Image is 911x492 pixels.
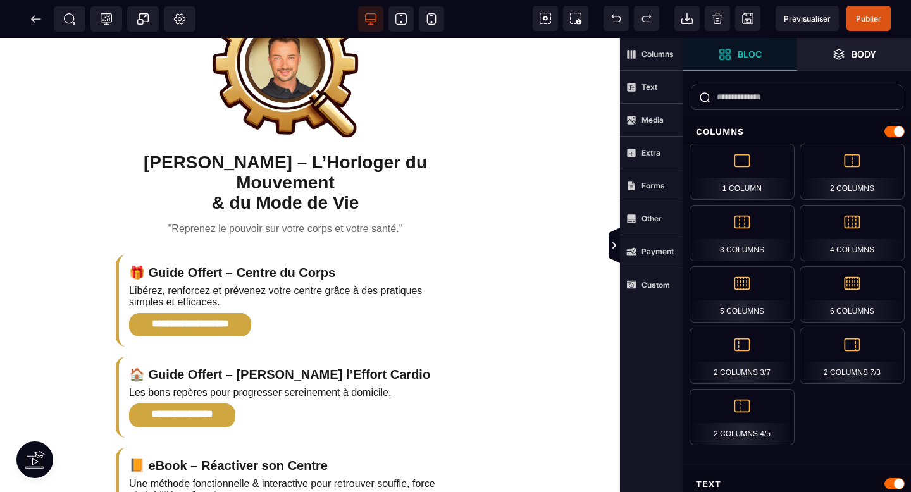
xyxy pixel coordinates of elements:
[852,49,876,59] strong: Body
[129,420,445,435] h2: 📙 eBook – Réactiver son Centre
[797,38,911,71] span: Open Layer Manager
[129,247,445,270] p: Libérez, renforcez et prévenez votre centre grâce à des pratiques simples et efficaces.
[683,38,797,71] span: Open Blocks
[173,13,186,25] span: Setting Body
[129,227,445,242] h2: 🎁 Guide Offert – Centre du Corps
[641,82,657,92] strong: Text
[800,205,905,261] div: 4 Columns
[690,205,795,261] div: 3 Columns
[641,214,662,223] strong: Other
[100,13,113,25] span: Tracking
[641,115,664,125] strong: Media
[116,185,455,197] p: "Reprenez le pouvoir sur votre corps et votre santé."
[641,148,660,157] strong: Extra
[63,13,76,25] span: SEO
[690,328,795,384] div: 2 Columns 3/7
[800,328,905,384] div: 2 Columns 7/3
[856,14,881,23] span: Publier
[690,266,795,323] div: 5 Columns
[683,120,911,144] div: Columns
[116,114,455,175] h1: [PERSON_NAME] – L’Horloger du Mouvement & du Mode de Vie
[533,6,558,31] span: View components
[563,6,588,31] span: Screenshot
[129,440,445,463] p: Une méthode fonctionnelle & interactive pour retrouver souffle, force et stabilité en 1 mois.
[690,144,795,200] div: 1 Column
[641,181,665,190] strong: Forms
[690,389,795,445] div: 2 Columns 4/5
[738,49,762,59] strong: Bloc
[641,280,670,290] strong: Custom
[784,14,831,23] span: Previsualiser
[800,144,905,200] div: 2 Columns
[129,349,445,360] p: Les bons repères pour progresser sereinement à domicile.
[129,329,445,344] h2: 🏠 Guide Offert – [PERSON_NAME] l’Effort Cardio
[641,247,674,256] strong: Payment
[641,49,674,59] strong: Columns
[776,6,839,31] span: Preview
[137,13,149,25] span: Popup
[800,266,905,323] div: 6 Columns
